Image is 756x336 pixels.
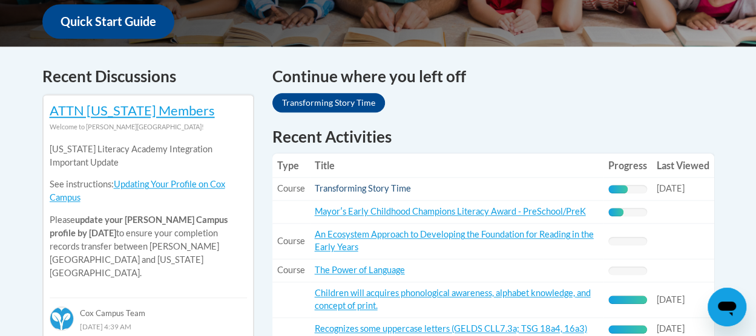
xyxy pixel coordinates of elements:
a: Transforming Story Time [315,183,411,193]
a: Transforming Story Time [272,93,385,112]
th: Type [272,153,310,178]
span: Course [277,236,305,246]
div: Progress, % [608,325,647,334]
th: Progress [603,153,652,178]
img: Cox Campus Team [50,306,74,331]
a: Mayorʹs Early Childhood Champions Literacy Award - PreSchool/PreK [315,206,586,216]
span: [DATE] [657,183,685,193]
div: Please to ensure your completion records transfer between [PERSON_NAME][GEOGRAPHIC_DATA] and [US_... [50,134,247,289]
h4: Continue where you left off [272,65,714,88]
th: Last Viewed [652,153,714,178]
p: See instructions: [50,178,247,204]
span: Course [277,183,305,193]
a: ATTN [US_STATE] Members [50,102,215,118]
h1: Recent Activities [272,126,714,147]
a: Recognizes some uppercase letters (GELDS CLL7.3a; TSG 18a4, 16a3) [315,323,587,334]
p: [US_STATE] Literacy Academy Integration Important Update [50,143,247,169]
a: Updating Your Profile on Cox Campus [50,179,225,202]
span: [DATE] [657,323,685,334]
iframe: Button to launch messaging window [708,288,746,326]
th: Title [310,153,603,178]
b: update your [PERSON_NAME] Campus profile by [DATE] [50,215,228,238]
div: Progress, % [608,296,647,304]
a: Children will acquires phonological awareness, alphabet knowledge, and concept of print. [315,288,591,311]
div: [DATE] 4:39 AM [50,320,247,333]
div: Welcome to [PERSON_NAME][GEOGRAPHIC_DATA]! [50,120,247,134]
div: Progress, % [608,208,624,216]
span: [DATE] [657,294,685,305]
div: Cox Campus Team [50,297,247,319]
span: Course [277,265,305,275]
h4: Recent Discussions [42,65,254,88]
a: Quick Start Guide [42,4,174,39]
a: The Power of Language [315,265,405,275]
a: An Ecosystem Approach to Developing the Foundation for Reading in the Early Years [315,229,594,252]
div: Progress, % [608,185,628,193]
